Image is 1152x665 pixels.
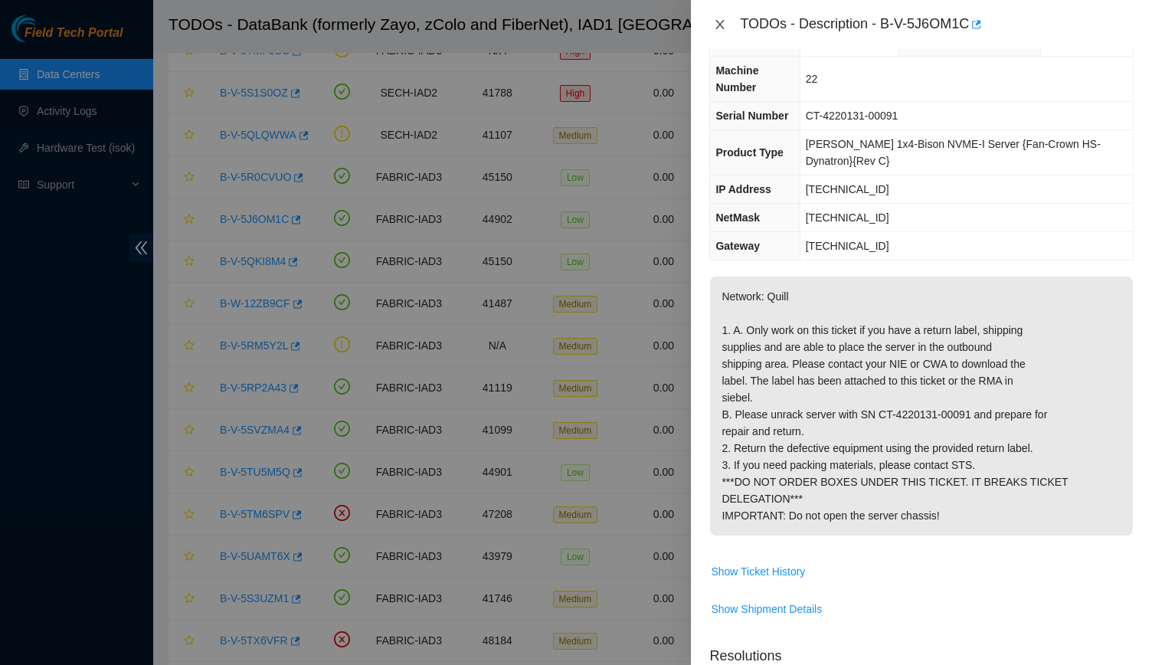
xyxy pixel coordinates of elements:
span: NetMask [715,211,760,224]
div: TODOs - Description - B-V-5J6OM1C [740,12,1134,37]
span: [TECHNICAL_ID] [806,183,889,195]
button: Show Ticket History [710,559,806,584]
span: [TECHNICAL_ID] [806,240,889,252]
span: CT-4220131-00091 [806,110,898,122]
p: Network: Quill 1. A. Only work on this ticket if you have a return label, shipping supplies and a... [710,277,1133,536]
span: Gateway [715,240,760,252]
span: [PERSON_NAME] 1x4-Bison NVME-I Server {Fan-Crown HS-Dynatron}{Rev C} [806,138,1101,167]
span: Serial Number [715,110,788,122]
span: 22 [806,73,818,85]
span: Machine Number [715,64,758,93]
button: Show Shipment Details [710,597,823,621]
span: Show Ticket History [711,563,805,580]
button: Close [709,18,731,32]
span: [TECHNICAL_ID] [806,211,889,224]
span: Product Type [715,146,783,159]
span: Show Shipment Details [711,601,822,617]
span: IP Address [715,183,771,195]
span: close [714,18,726,31]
